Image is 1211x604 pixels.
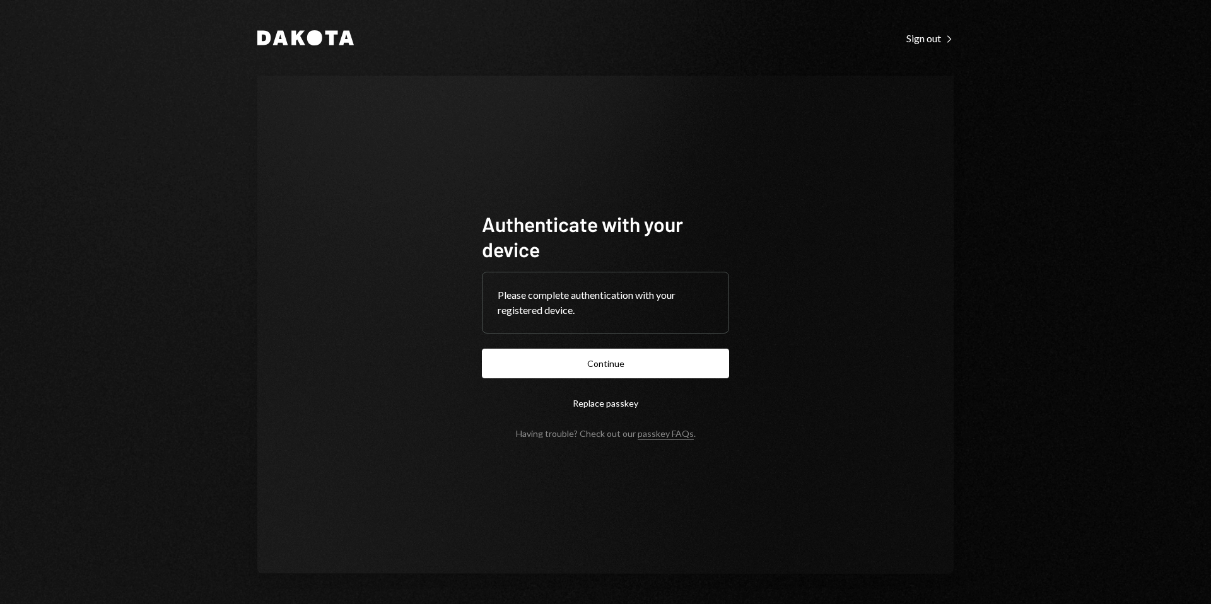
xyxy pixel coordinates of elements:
[906,31,954,45] a: Sign out
[498,287,713,318] div: Please complete authentication with your registered device.
[482,349,729,378] button: Continue
[482,211,729,262] h1: Authenticate with your device
[482,388,729,418] button: Replace passkey
[638,428,694,440] a: passkey FAQs
[906,32,954,45] div: Sign out
[516,428,696,439] div: Having trouble? Check out our .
